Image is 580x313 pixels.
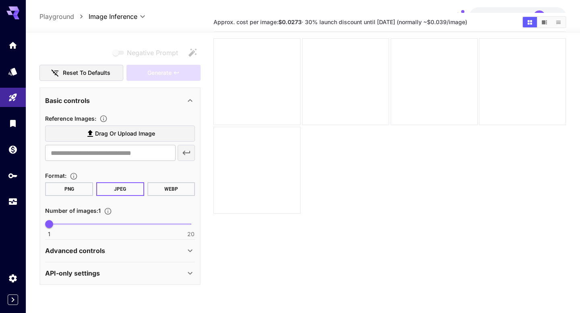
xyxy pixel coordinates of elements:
[213,19,467,25] span: Approx. cost per image: · 30% launch discount until [DATE] (normally ~$0.039/image)
[533,10,545,23] div: VG
[45,264,195,283] div: API-only settings
[8,273,18,283] div: Settings
[8,66,18,76] div: Models
[523,17,537,27] button: Show images in grid view
[89,12,137,21] span: Image Inference
[8,118,18,128] div: Library
[537,17,551,27] button: Show images in video view
[8,171,18,181] div: API Keys
[39,12,74,21] a: Playground
[45,126,195,142] label: Drag or upload image
[278,19,302,25] b: $0.0273
[8,93,18,103] div: Playground
[147,182,195,196] button: WEBP
[127,48,178,58] span: Negative Prompt
[66,172,81,180] button: Choose the file format for the output image.
[39,12,89,21] nav: breadcrumb
[45,96,90,105] p: Basic controls
[45,91,195,110] div: Basic controls
[477,12,527,21] div: $20.05
[8,294,18,305] button: Expand sidebar
[551,17,565,27] button: Show images in list view
[45,115,96,122] span: Reference Images :
[101,207,115,215] button: Specify how many images to generate in a single request. Each image generation will be charged se...
[111,47,184,58] span: Negative prompts are not compatible with the selected model.
[48,230,50,238] span: 1
[8,40,18,50] div: Home
[45,241,195,260] div: Advanced controls
[45,246,105,255] p: Advanced controls
[96,115,111,123] button: Upload a reference image to guide the result. This is needed for Image-to-Image or Inpainting. Su...
[45,207,101,214] span: Number of images : 1
[45,268,100,278] p: API-only settings
[469,7,566,26] button: $20.05VG
[187,230,195,238] span: 20
[522,16,566,28] div: Show images in grid viewShow images in video viewShow images in list view
[8,144,18,154] div: Wallet
[8,197,18,207] div: Usage
[45,182,93,196] button: PNG
[45,172,66,179] span: Format :
[96,182,144,196] button: JPEG
[39,65,123,81] button: Reset to defaults
[95,129,155,139] span: Drag or upload image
